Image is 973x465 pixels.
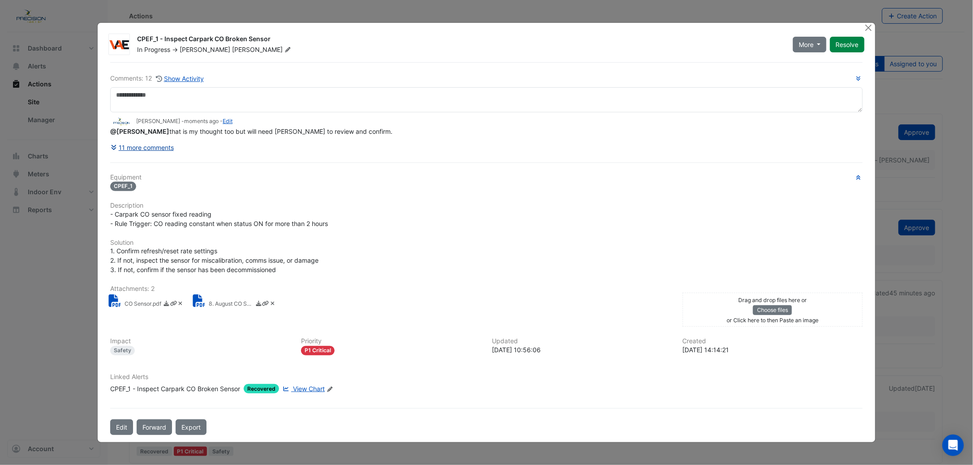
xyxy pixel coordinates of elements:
small: Drag and drop files here or [738,297,807,303]
div: Open Intercom Messenger [943,435,964,456]
span: [PERSON_NAME] [180,46,230,53]
div: [DATE] 10:56:06 [492,345,672,354]
button: More [793,37,827,52]
span: liam.dent@cimenviro.com [CIM] [110,128,169,135]
span: [PERSON_NAME] [232,45,293,54]
div: [DATE] 14:14:21 [683,345,863,354]
span: 2025-09-03 11:41:34 [184,118,219,124]
span: More [799,40,814,49]
small: [PERSON_NAME] - - [136,117,232,125]
a: Edit [223,118,232,124]
a: Export [176,419,207,435]
h6: Impact [110,337,290,345]
button: Resolve [830,37,865,52]
div: P1 Critical [301,346,335,355]
h6: Description [110,202,863,209]
img: VAE Group [109,40,129,49]
h6: Created [683,337,863,345]
span: - Carpark CO sensor fixed reading - Rule Trigger: CO reading constant when status ON for more tha... [110,210,328,227]
a: Delete [177,300,184,309]
a: Copy link to clipboard [170,300,177,309]
img: Precision Group [110,116,133,126]
small: 8. August CO Service AEGIS.pdf [209,300,254,309]
div: Safety [110,346,135,355]
span: 1. Confirm refresh/reset rate settings 2. If not, inspect the sensor for miscalibration, comms is... [110,247,319,273]
span: In Progress [137,46,170,53]
button: 11 more comments [110,140,174,155]
small: or Click here to then Paste an image [727,317,818,324]
div: Comments: 12 [110,73,204,84]
a: Download [163,300,170,309]
button: Edit [110,419,133,435]
fa-icon: Edit Linked Alerts [327,386,333,392]
h6: Updated [492,337,672,345]
h6: Equipment [110,174,863,181]
small: CO Sensor.pdf [125,300,161,309]
span: Recovered [244,384,279,393]
div: CPEF_1 - Inspect Carpark CO Broken Sensor [110,384,240,393]
span: -> [172,46,178,53]
button: Show Activity [155,73,204,84]
div: CPEF_1 - Inspect Carpark CO Broken Sensor [137,34,782,45]
button: Close [864,23,874,32]
span: View Chart [293,385,325,392]
button: Choose files [753,305,792,315]
h6: Attachments: 2 [110,285,863,293]
a: View Chart [281,384,325,393]
h6: Linked Alerts [110,373,863,381]
button: Forward [137,419,172,435]
a: Delete [269,300,276,309]
span: CPEF_1 [110,182,136,191]
a: Copy link to clipboard [262,300,269,309]
h6: Priority [301,337,481,345]
a: Download [255,300,262,309]
h6: Solution [110,239,863,247]
span: that is my thought too but will need [PERSON_NAME] to review and confirm. [110,128,392,135]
